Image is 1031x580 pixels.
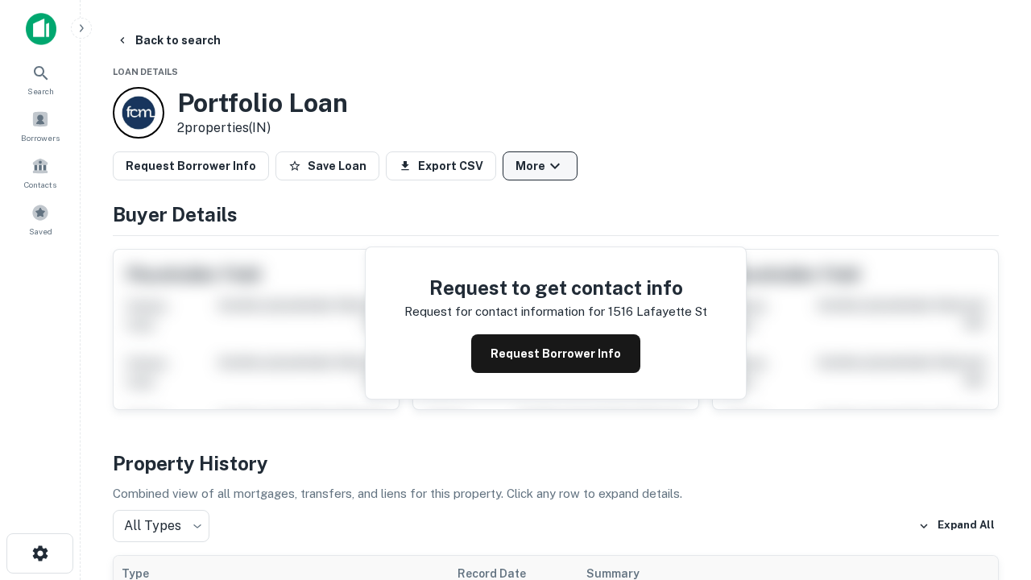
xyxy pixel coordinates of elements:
button: Save Loan [275,151,379,180]
p: Request for contact information for [404,302,605,321]
img: capitalize-icon.png [26,13,56,45]
span: Borrowers [21,131,60,144]
span: Contacts [24,178,56,191]
span: Saved [29,225,52,238]
button: Back to search [110,26,227,55]
button: More [503,151,578,180]
h4: Buyer Details [113,200,999,229]
button: Export CSV [386,151,496,180]
button: Expand All [914,514,999,538]
iframe: Chat Widget [950,451,1031,528]
button: Request Borrower Info [471,334,640,373]
span: Loan Details [113,67,178,77]
p: Combined view of all mortgages, transfers, and liens for this property. Click any row to expand d... [113,484,999,503]
span: Search [27,85,54,97]
a: Borrowers [5,104,76,147]
button: Request Borrower Info [113,151,269,180]
p: 1516 lafayette st [608,302,707,321]
h4: Request to get contact info [404,273,707,302]
h4: Property History [113,449,999,478]
a: Search [5,57,76,101]
p: 2 properties (IN) [177,118,348,138]
a: Contacts [5,151,76,194]
h3: Portfolio Loan [177,88,348,118]
div: All Types [113,510,209,542]
a: Saved [5,197,76,241]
